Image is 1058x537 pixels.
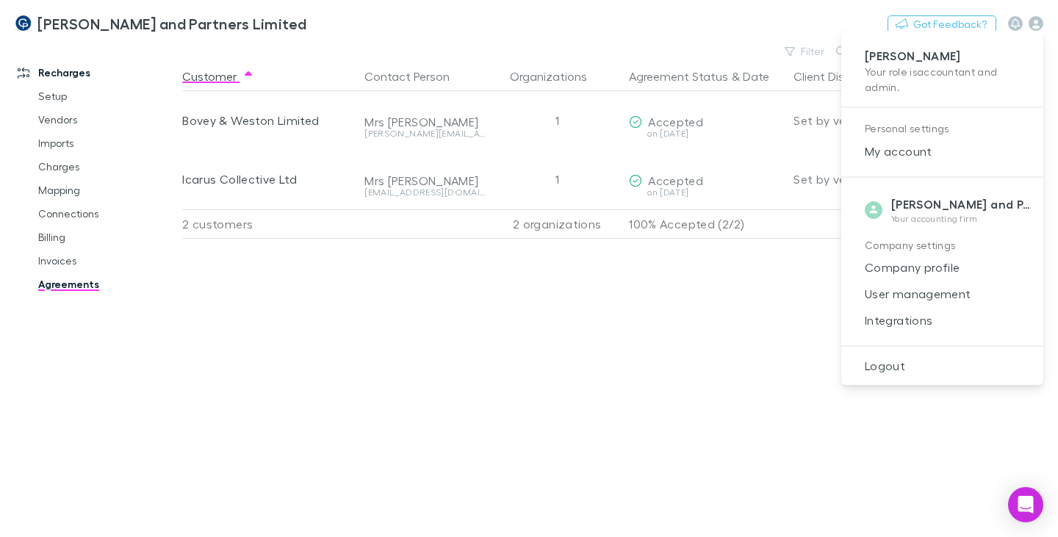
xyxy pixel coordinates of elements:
p: Personal settings [865,120,1020,138]
p: Your role is accountant and admin . [865,64,1020,95]
p: [PERSON_NAME] [865,48,1020,64]
p: Your accounting firm [891,213,1032,225]
span: User management [853,285,1032,303]
span: Integrations [853,311,1032,329]
span: My account [853,143,1032,160]
p: Company settings [865,237,1020,255]
span: Company profile [853,259,1032,276]
div: Open Intercom Messenger [1008,487,1043,522]
span: Logout [853,357,1032,375]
